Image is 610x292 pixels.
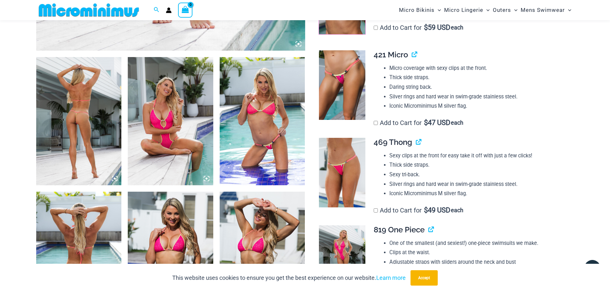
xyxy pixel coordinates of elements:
[166,7,172,13] a: Account icon link
[36,57,122,185] img: Bubble Mesh Highlight Pink 819 One Piece
[389,257,569,267] li: Adjustable straps with sliders around the neck and bust
[411,270,438,286] button: Accept
[172,273,406,283] p: This website uses cookies to ensure you get the best experience on our website.
[389,248,569,257] li: Clips at the waist.
[444,2,483,18] span: Micro Lingerie
[374,24,463,31] label: Add to Cart for
[389,73,569,82] li: Thick side straps.
[319,50,365,120] img: Bubble Mesh Highlight Pink 421 Micro
[451,207,463,213] span: each
[389,63,569,73] li: Micro coverage with sexy clips at the front.
[389,179,569,189] li: Silver rings and hard wear in swim-grade stainless steel.
[483,2,490,18] span: Menu Toggle
[374,50,408,59] span: 421 Micro
[374,206,463,214] label: Add to Cart for
[389,170,569,179] li: Sexy tri-back.
[424,206,428,214] span: $
[389,160,569,170] li: Thick side straps.
[376,274,406,281] a: Learn more
[374,138,412,147] span: 469 Thong
[521,2,565,18] span: Mens Swimwear
[389,189,569,198] li: Iconic Microminimus M silver flag.
[389,101,569,111] li: Iconic Microminimus M silver flag.
[424,119,428,127] span: $
[424,207,450,213] span: 49 USD
[424,24,450,31] span: 59 USD
[374,225,425,234] span: 819 One Piece
[319,138,365,208] img: Bubble Mesh Highlight Pink 469 Thong
[374,121,378,125] input: Add to Cart for$47 USD each
[389,238,569,248] li: One of the smallest (and sexiest!) one-piece swimsuits we make.
[424,23,428,31] span: $
[399,2,435,18] span: Micro Bikinis
[493,2,511,18] span: Outers
[374,208,378,213] input: Add to Cart for$49 USD each
[374,119,463,127] label: Add to Cart for
[397,2,443,18] a: Micro BikinisMenu ToggleMenu Toggle
[435,2,441,18] span: Menu Toggle
[154,6,159,14] a: Search icon link
[389,82,569,92] li: Daring string back.
[491,2,519,18] a: OutersMenu ToggleMenu Toggle
[128,57,213,185] img: Bubble Mesh Highlight Pink 819 One Piece
[424,120,450,126] span: 47 USD
[389,92,569,102] li: Silver rings and hard wear in swim-grade stainless steel.
[220,57,305,185] img: Bubble Mesh Highlight Pink 323 Top 421 Micro
[511,2,517,18] span: Menu Toggle
[396,1,574,19] nav: Site Navigation
[451,24,463,31] span: each
[374,26,378,30] input: Add to Cart for$59 USD each
[519,2,573,18] a: Mens SwimwearMenu ToggleMenu Toggle
[443,2,491,18] a: Micro LingerieMenu ToggleMenu Toggle
[178,3,193,17] a: View Shopping Cart, empty
[451,120,463,126] span: each
[36,3,142,17] img: MM SHOP LOGO FLAT
[565,2,571,18] span: Menu Toggle
[389,151,569,161] li: Sexy clips at the front for easy take it off with just a few clicks!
